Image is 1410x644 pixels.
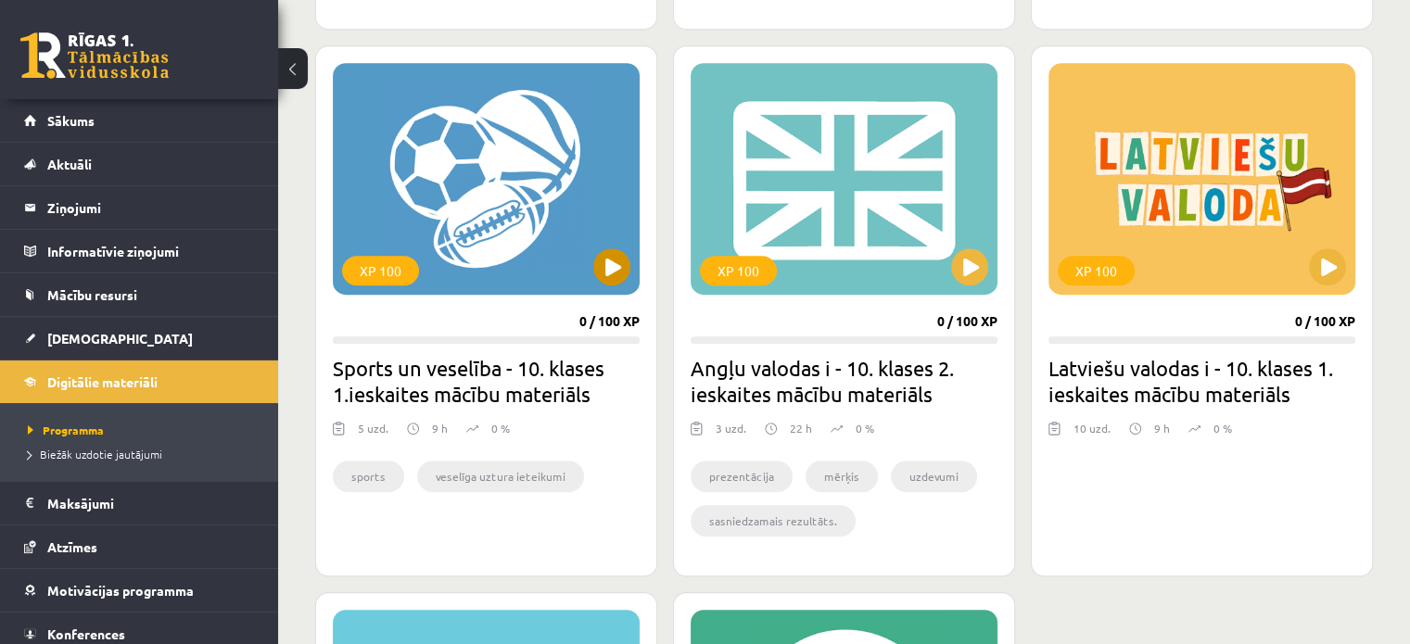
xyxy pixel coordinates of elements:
[891,461,977,492] li: uzdevumi
[28,423,104,437] span: Programma
[432,420,448,436] p: 9 h
[24,482,255,524] a: Maksājumi
[20,32,169,79] a: Rīgas 1. Tālmācības vidusskola
[491,420,510,436] p: 0 %
[806,461,878,492] li: mērķis
[716,420,746,448] div: 3 uzd.
[28,446,260,462] a: Biežāk uzdotie jautājumi
[1154,420,1170,436] p: 9 h
[47,286,137,303] span: Mācību resursi
[1213,420,1232,436] p: 0 %
[1048,355,1355,407] h2: Latviešu valodas i - 10. klases 1. ieskaites mācību materiāls
[24,317,255,360] a: [DEMOGRAPHIC_DATA]
[47,186,255,229] legend: Ziņojumi
[47,112,95,129] span: Sākums
[691,355,997,407] h2: Angļu valodas i - 10. klases 2. ieskaites mācību materiāls
[24,186,255,229] a: Ziņojumi
[28,447,162,461] span: Biežāk uzdotie jautājumi
[47,582,194,599] span: Motivācijas programma
[47,156,92,172] span: Aktuāli
[24,99,255,142] a: Sākums
[1058,256,1135,285] div: XP 100
[47,330,193,347] span: [DEMOGRAPHIC_DATA]
[47,482,255,524] legend: Maksājumi
[1073,420,1111,448] div: 10 uzd.
[333,355,640,407] h2: Sports un veselība - 10. klases 1.ieskaites mācību materiāls
[691,461,793,492] li: prezentācija
[47,230,255,272] legend: Informatīvie ziņojumi
[358,420,388,448] div: 5 uzd.
[24,143,255,185] a: Aktuāli
[47,373,158,390] span: Digitālie materiāli
[47,538,97,555] span: Atzīmes
[700,256,777,285] div: XP 100
[47,625,125,642] span: Konferences
[333,461,404,492] li: sports
[24,525,255,568] a: Atzīmes
[24,360,255,403] a: Digitālie materiāli
[24,569,255,612] a: Motivācijas programma
[790,420,812,436] p: 22 h
[24,230,255,272] a: Informatīvie ziņojumi
[417,461,584,492] li: veselīga uztura ieteikumi
[24,273,255,316] a: Mācību resursi
[691,505,856,537] li: sasniedzamais rezultāts.
[856,420,874,436] p: 0 %
[342,256,419,285] div: XP 100
[28,422,260,438] a: Programma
